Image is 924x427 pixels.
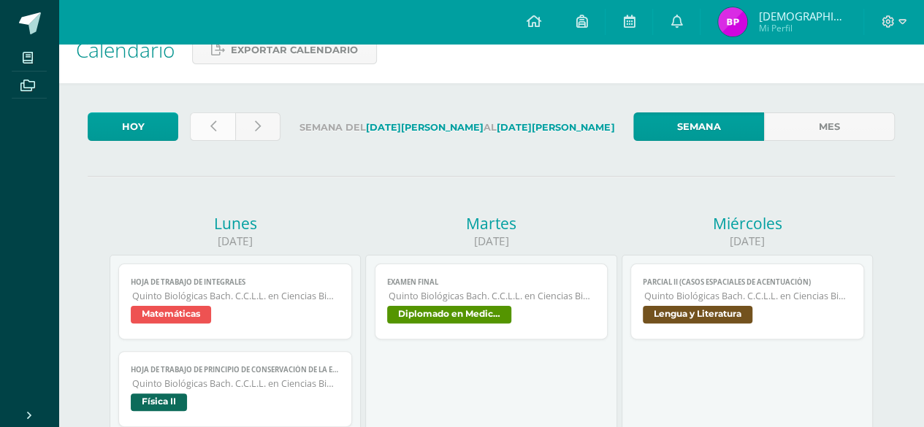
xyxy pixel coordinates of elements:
img: 64cc679ea1d02af4f06b876ff00a4f97.png [718,7,747,36]
span: Quinto Biológicas Bach. C.C.L.L. en Ciencias Biológicas [132,290,340,302]
a: EXAMEN FINALQuinto Biológicas Bach. C.C.L.L. en Ciencias BiológicasDiplomado en Medicina [375,263,608,339]
span: Mi Perfil [758,22,846,34]
span: Matemáticas [131,306,211,323]
div: [DATE] [365,234,616,249]
a: Hoja de trabajo de integralesQuinto Biológicas Bach. C.C.L.L. en Ciencias BiológicasMatemáticas [118,263,352,339]
label: Semana del al [292,112,622,142]
a: Mes [764,112,895,141]
span: Exportar calendario [231,36,358,64]
span: PARCIAL II (Casos espaciales de acentuación) [643,277,852,287]
a: PARCIAL II (Casos espaciales de acentuación)Quinto Biológicas Bach. C.C.L.L. en Ciencias Biológic... [630,263,864,339]
span: Quinto Biológicas Bach. C.C.L.L. en Ciencias Biológicas [389,290,596,302]
span: Quinto Biológicas Bach. C.C.L.L. en Ciencias Biológicas [132,377,340,390]
div: Martes [365,213,616,234]
strong: [DATE][PERSON_NAME] [497,122,614,133]
div: Miércoles [622,213,873,234]
span: EXAMEN FINAL [387,277,596,287]
span: Diplomado en Medicina [387,306,511,323]
span: [DEMOGRAPHIC_DATA][PERSON_NAME][DATE] [758,9,846,23]
div: Lunes [110,213,361,234]
span: Hoja de trabajo de integrales [131,277,340,287]
a: Exportar calendario [192,36,377,64]
span: Lengua y Literatura [643,306,752,323]
strong: [DATE][PERSON_NAME] [366,122,484,133]
span: Física II [131,393,187,411]
div: [DATE] [622,234,873,249]
span: Hoja de trabajo de Principio de conservación de la energía mecánica [131,365,340,374]
span: Quinto Biológicas Bach. C.C.L.L. en Ciencias Biológicas [644,290,852,302]
a: Hoja de trabajo de Principio de conservación de la energía mecánicaQuinto Biológicas Bach. C.C.L.... [118,351,352,427]
a: Hoy [88,112,178,141]
span: Calendario [76,36,175,64]
div: [DATE] [110,234,361,249]
a: Semana [633,112,764,141]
